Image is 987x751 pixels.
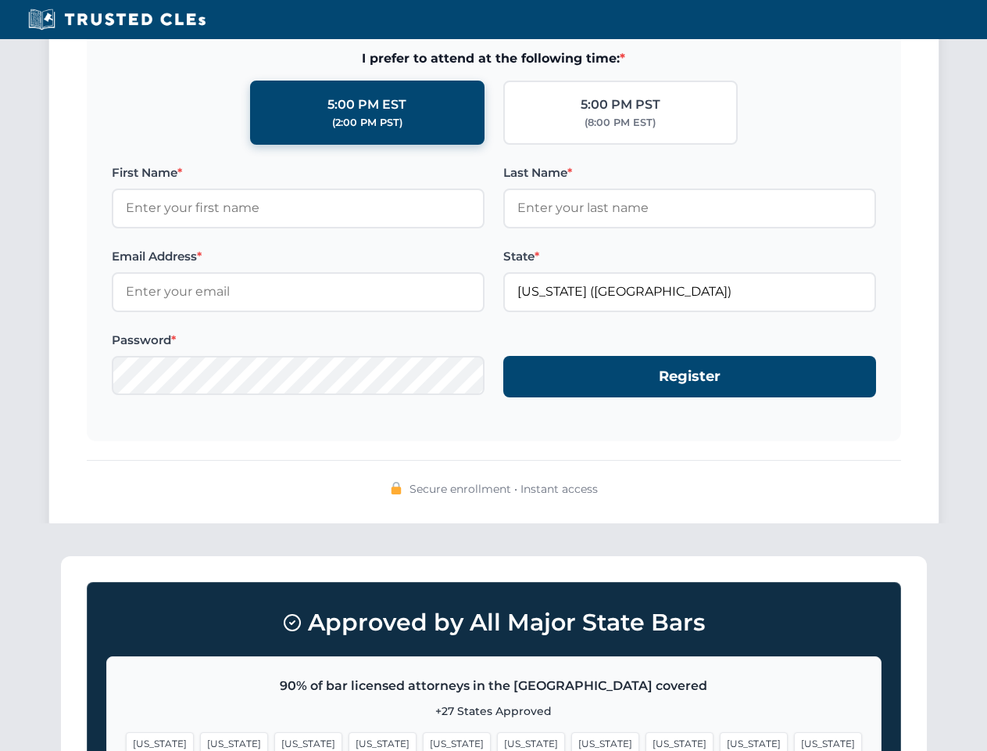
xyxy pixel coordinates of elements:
[409,480,598,498] span: Secure enrollment • Instant access
[112,163,485,182] label: First Name
[390,482,402,494] img: 🔒
[112,189,485,228] input: Enter your first name
[503,356,876,397] button: Register
[581,95,660,115] div: 5:00 PM PST
[503,163,876,182] label: Last Name
[126,702,862,720] p: +27 States Approved
[106,602,882,644] h3: Approved by All Major State Bars
[23,8,210,31] img: Trusted CLEs
[327,95,406,115] div: 5:00 PM EST
[126,676,862,696] p: 90% of bar licensed attorneys in the [GEOGRAPHIC_DATA] covered
[112,272,485,311] input: Enter your email
[503,272,876,311] input: Florida (FL)
[112,49,876,69] span: I prefer to attend at the following time:
[332,115,402,131] div: (2:00 PM PST)
[585,115,656,131] div: (8:00 PM EST)
[503,247,876,266] label: State
[112,247,485,266] label: Email Address
[503,189,876,228] input: Enter your last name
[112,331,485,350] label: Password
